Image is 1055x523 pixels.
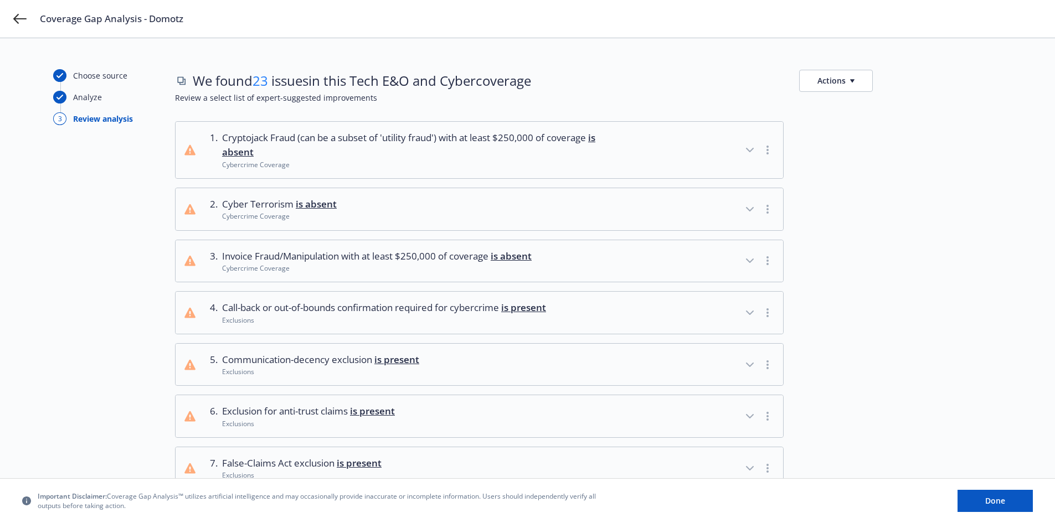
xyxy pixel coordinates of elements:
[73,91,102,103] div: Analyze
[222,301,546,315] span: Call-back or out-of-bounds confirmation required for cybercrime
[38,491,107,501] span: Important Disclaimer:
[350,405,395,417] span: is present
[985,495,1005,506] span: Done
[253,71,268,90] span: 23
[222,197,337,211] span: Cyber Terrorism
[222,131,627,160] span: Cryptojack Fraud (can be a subset of 'utility fraud') with at least $250,000 of coverage
[204,353,218,377] div: 5 .
[222,160,627,169] div: Cybercrime Coverage
[53,112,66,125] div: 3
[176,122,783,178] button: 1.Cryptojack Fraud (can be a subset of 'utility fraud') with at least $250,000 of coverage is abs...
[204,301,218,325] div: 4 .
[73,70,127,81] div: Choose source
[176,240,783,282] button: 3.Invoice Fraud/Manipulation with at least $250,000 of coverage is absentCybercrime Coverage
[193,71,531,90] span: We found issues in this Tech E&O and Cyber coverage
[799,69,873,92] button: Actions
[73,113,133,125] div: Review analysis
[204,197,218,221] div: 2 .
[176,395,783,437] button: 6.Exclusion for anti-trust claims is presentExclusions
[222,353,419,367] span: Communication-decency exclusion
[175,92,1002,103] span: Review a select list of expert-suggested improvements
[296,198,337,210] span: is absent
[176,447,783,489] button: 7.False-Claims Act exclusion is presentExclusions
[374,353,419,366] span: is present
[222,249,532,263] span: Invoice Fraud/Manipulation with at least $250,000 of coverage
[501,301,546,314] span: is present
[222,456,382,470] span: False-Claims Act exclusion
[222,315,546,325] div: Exclusions
[176,344,783,386] button: 5.Communication-decency exclusion is presentExclusions
[491,250,532,262] span: is absent
[222,470,382,480] div: Exclusions
[222,404,395,418] span: Exclusion for anti-trust claims
[222,367,419,376] div: Exclusions
[40,12,183,25] span: Coverage Gap Analysis - Domotz
[38,491,603,510] span: Coverage Gap Analysis™ utilizes artificial intelligence and may occasionally provide inaccurate o...
[958,490,1033,512] button: Done
[204,249,218,273] div: 3 .
[204,456,218,480] div: 7 .
[176,292,783,334] button: 4.Call-back or out-of-bounds confirmation required for cybercrime is presentExclusions
[176,188,783,230] button: 2.Cyber Terrorism is absentCybercrime Coverage
[222,211,337,221] div: Cybercrime Coverage
[222,419,395,428] div: Exclusions
[204,131,218,169] div: 1 .
[337,457,382,469] span: is present
[204,404,218,428] div: 6 .
[222,263,532,273] div: Cybercrime Coverage
[799,70,873,92] button: Actions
